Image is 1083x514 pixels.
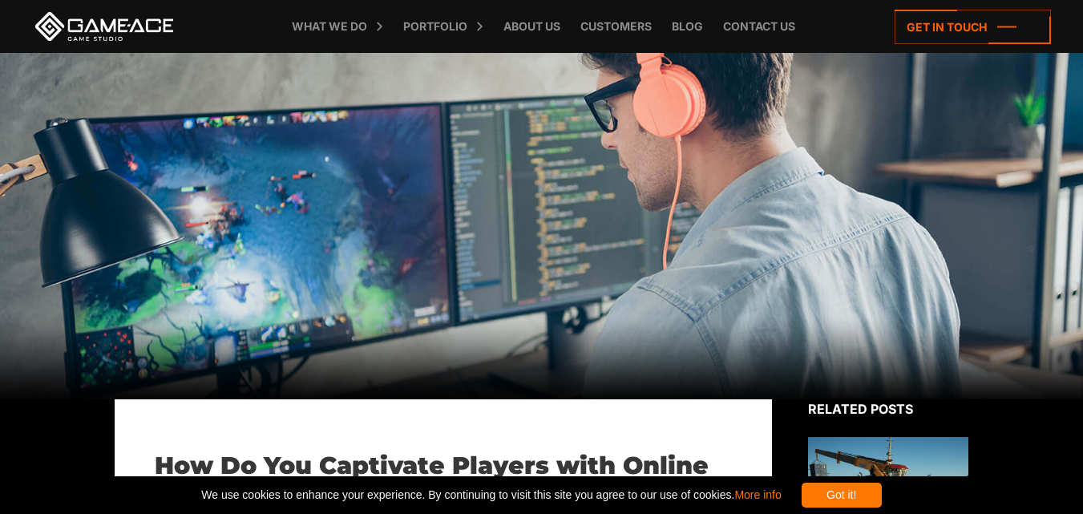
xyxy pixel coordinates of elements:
[895,10,1051,44] a: Get in touch
[734,488,781,501] a: More info
[201,483,781,508] span: We use cookies to enhance your experience. By continuing to visit this site you agree to our use ...
[808,399,968,419] div: Related posts
[155,451,732,509] h1: How Do You Captivate Players with Online RPG Games?
[802,483,882,508] div: Got it!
